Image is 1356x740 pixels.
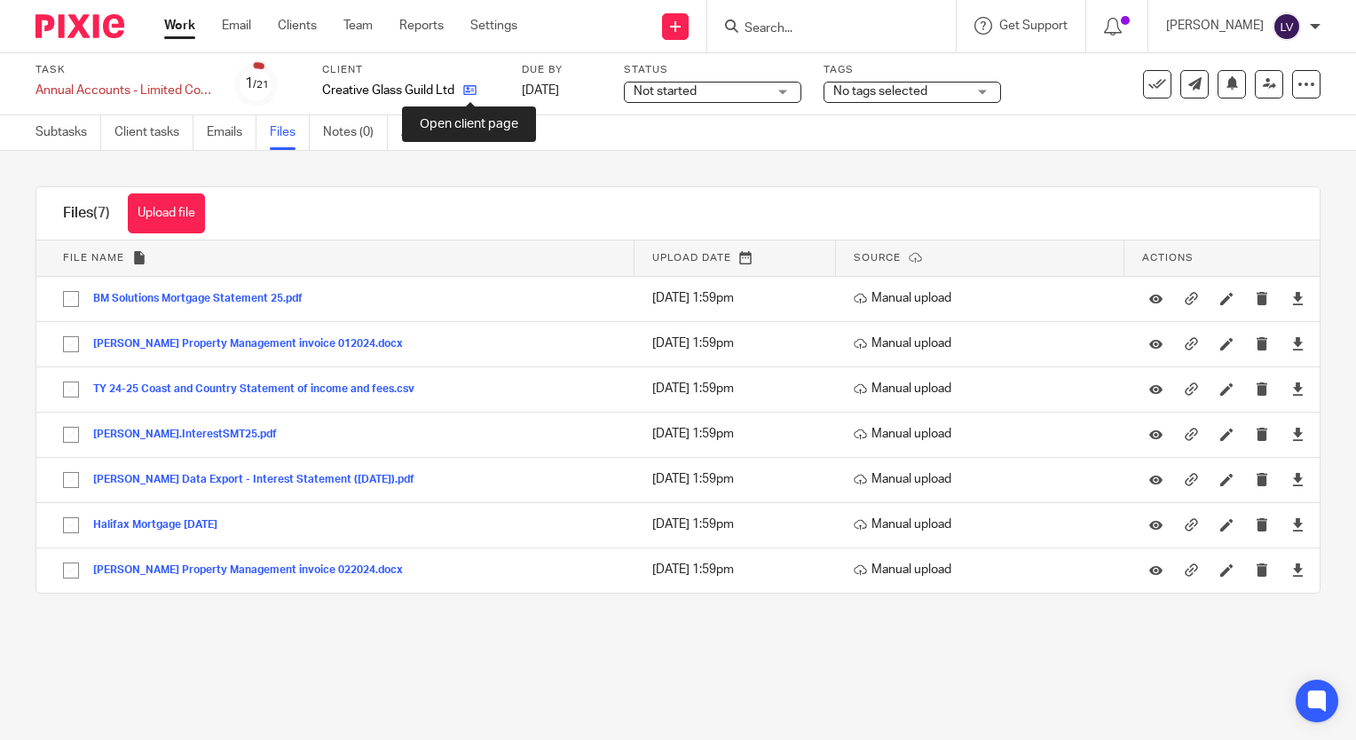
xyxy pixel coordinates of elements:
[743,21,903,37] input: Search
[652,253,731,263] span: Upload date
[54,508,88,542] input: Select
[854,516,1116,533] p: Manual upload
[652,561,828,579] p: [DATE] 1:59pm
[35,82,213,99] div: Annual Accounts - Limited Companies
[54,554,88,587] input: Select
[399,17,444,35] a: Reports
[1291,335,1305,352] a: Download
[35,14,124,38] img: Pixie
[522,63,602,77] label: Due by
[1291,425,1305,443] a: Download
[854,470,1116,488] p: Manual upload
[833,85,927,98] span: No tags selected
[1273,12,1301,41] img: svg%3E
[93,564,416,577] button: [PERSON_NAME] Property Management invoice 022024.docx
[401,115,469,150] a: Audit logs
[322,82,454,99] p: Creative Glass Guild Ltd
[470,17,517,35] a: Settings
[652,335,828,352] p: [DATE] 1:59pm
[323,115,388,150] a: Notes (0)
[164,17,195,35] a: Work
[624,63,801,77] label: Status
[652,380,828,398] p: [DATE] 1:59pm
[1291,289,1305,307] a: Download
[824,63,1001,77] label: Tags
[93,206,110,220] span: (7)
[652,425,828,443] p: [DATE] 1:59pm
[245,74,269,94] div: 1
[54,463,88,497] input: Select
[93,338,416,350] button: [PERSON_NAME] Property Management invoice 012024.docx
[278,17,317,35] a: Clients
[854,425,1116,443] p: Manual upload
[854,335,1116,352] p: Manual upload
[35,63,213,77] label: Task
[253,80,269,90] small: /21
[128,193,205,233] button: Upload file
[1291,470,1305,488] a: Download
[270,115,310,150] a: Files
[54,282,88,316] input: Select
[35,115,101,150] a: Subtasks
[634,85,697,98] span: Not started
[222,17,251,35] a: Email
[1166,17,1264,35] p: [PERSON_NAME]
[93,383,428,396] button: TY 24-25 Coast and Country Statement of income and fees.csv
[1291,380,1305,398] a: Download
[854,253,901,263] span: Source
[63,204,110,223] h1: Files
[207,115,256,150] a: Emails
[854,561,1116,579] p: Manual upload
[522,84,559,97] span: [DATE]
[54,327,88,361] input: Select
[652,470,828,488] p: [DATE] 1:59pm
[1142,253,1194,263] span: Actions
[54,373,88,406] input: Select
[93,474,428,486] button: [PERSON_NAME] Data Export - Interest Statement ([DATE]).pdf
[54,418,88,452] input: Select
[63,253,124,263] span: File name
[343,17,373,35] a: Team
[1291,561,1305,579] a: Download
[114,115,193,150] a: Client tasks
[652,516,828,533] p: [DATE] 1:59pm
[854,289,1116,307] p: Manual upload
[93,429,290,441] button: [PERSON_NAME].InterestSMT25.pdf
[854,380,1116,398] p: Manual upload
[1291,516,1305,533] a: Download
[93,293,316,305] button: BM Solutions Mortgage Statement 25.pdf
[999,20,1068,32] span: Get Support
[322,63,500,77] label: Client
[93,519,231,531] button: Halifax Mortgage [DATE]
[652,289,828,307] p: [DATE] 1:59pm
